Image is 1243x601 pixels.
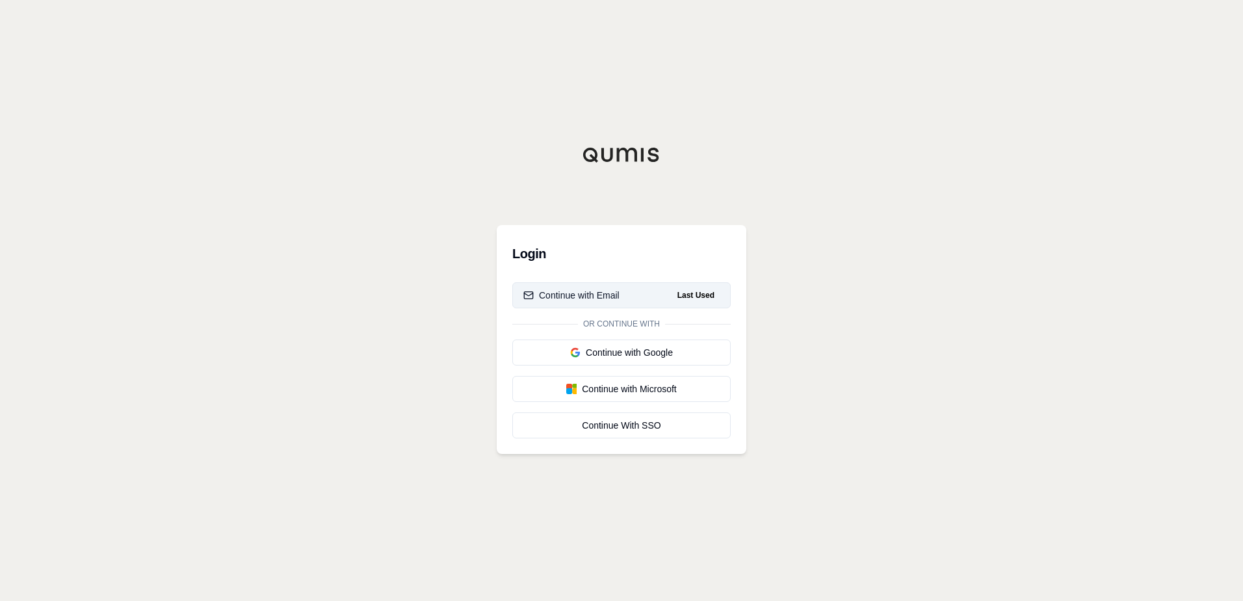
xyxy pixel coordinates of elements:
button: Continue with EmailLast Used [512,282,731,308]
div: Continue with Microsoft [523,382,720,395]
a: Continue With SSO [512,412,731,438]
img: Qumis [582,147,661,163]
button: Continue with Microsoft [512,376,731,402]
button: Continue with Google [512,340,731,366]
div: Continue with Google [523,346,720,359]
div: Continue With SSO [523,419,720,432]
h3: Login [512,241,731,267]
span: Or continue with [578,319,665,329]
span: Last Used [672,287,720,303]
div: Continue with Email [523,289,620,302]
